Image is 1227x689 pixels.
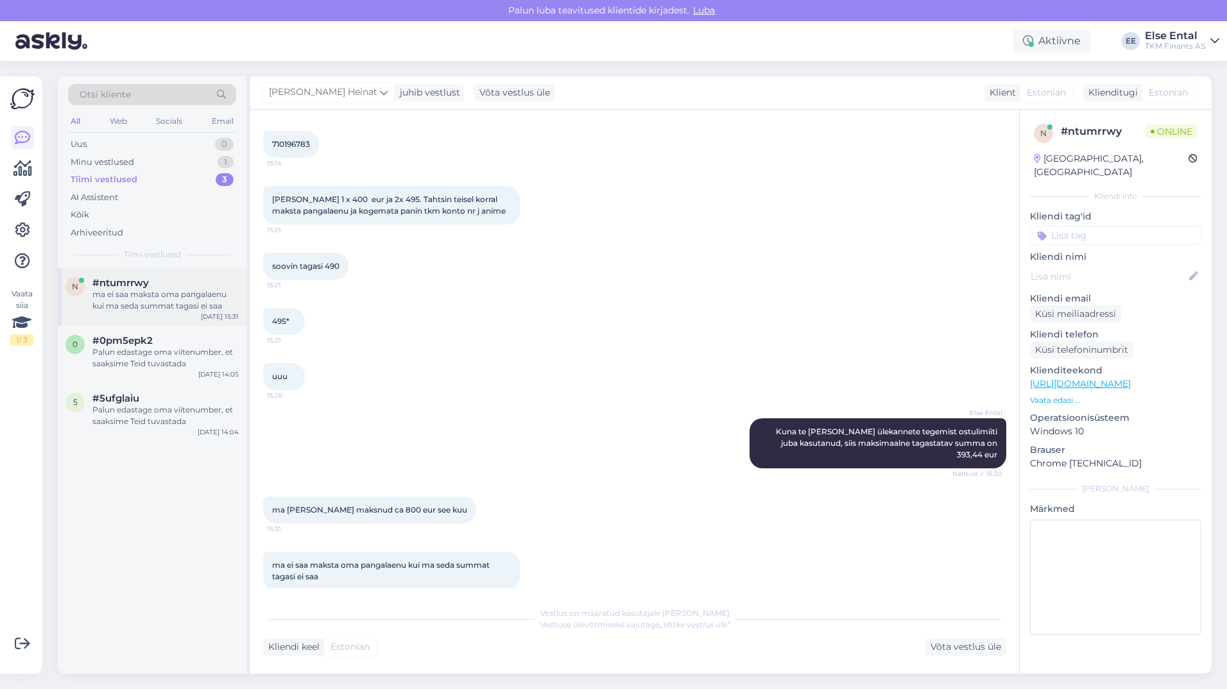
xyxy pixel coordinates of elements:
div: [GEOGRAPHIC_DATA], [GEOGRAPHIC_DATA] [1034,152,1188,179]
div: Palun edastage oma viitenumber, et saaksime Teid tuvastada [92,346,239,370]
div: Klient [984,86,1016,99]
span: Vestluse ülevõtmiseks vajutage [540,620,730,629]
div: [PERSON_NAME] [1030,483,1201,495]
p: Brauser [1030,443,1201,457]
div: EE [1122,32,1140,50]
div: # ntumrrwy [1061,124,1145,139]
div: Võta vestlus üle [925,638,1006,656]
span: 15:21 [267,280,315,290]
span: [PERSON_NAME] Heinat [269,85,377,99]
p: Operatsioonisüsteem [1030,411,1201,425]
span: n [1040,128,1047,138]
div: Palun edastage oma viitenumber, et saaksime Teid tuvastada [92,404,239,427]
span: #0pm5epk2 [92,335,153,346]
span: 0 [73,339,78,349]
div: Uus [71,138,87,151]
span: Estonian [1027,86,1066,99]
div: Minu vestlused [71,156,134,169]
p: Vaata edasi ... [1030,395,1201,406]
div: juhib vestlust [395,86,460,99]
span: Online [1145,124,1197,139]
span: Nähtud ✓ 15:30 [952,469,1002,479]
span: #ntumrrwy [92,277,149,289]
div: ma ei saa maksta oma pangalaenu kui ma seda summat tagasi ei saa [92,289,239,312]
div: Email [209,113,236,130]
div: Võta vestlus üle [474,84,555,101]
div: [DATE] 14:04 [198,427,239,437]
div: All [68,113,83,130]
p: Kliendi email [1030,292,1201,305]
p: Windows 10 [1030,425,1201,438]
span: 15:31 [267,524,315,534]
span: Estonian [1149,86,1188,99]
div: TKM Finants AS [1145,41,1205,51]
span: soovin tagasi 490 [272,261,339,271]
p: Chrome [TECHNICAL_ID] [1030,457,1201,470]
span: Kuna te [PERSON_NAME] ülekannete tegemist ostulimiiti juba kasutanud, siis maksimaalne tagastatav... [776,427,999,459]
p: Kliendi telefon [1030,328,1201,341]
span: Luba [689,4,719,16]
div: Tiimi vestlused [71,173,137,186]
div: 1 [218,156,234,169]
div: Socials [153,113,185,130]
div: AI Assistent [71,191,118,204]
div: Kõik [71,208,89,221]
span: ma [PERSON_NAME] maksnud ca 800 eur see kuu [272,505,467,515]
input: Lisa tag [1030,226,1201,245]
a: Else EntalTKM Finants AS [1145,31,1219,51]
p: Kliendi tag'id [1030,210,1201,223]
div: Aktiivne [1013,30,1091,53]
div: 3 [216,173,234,186]
i: „Võtke vestlus üle” [660,620,730,629]
img: Askly Logo [10,87,35,111]
p: Klienditeekond [1030,364,1201,377]
div: Kliendi keel [263,640,320,654]
div: [DATE] 15:31 [201,312,239,321]
span: 15:28 [267,391,315,400]
span: Estonian [330,640,370,654]
span: uuu [272,371,287,381]
p: Märkmed [1030,502,1201,516]
div: Klienditugi [1083,86,1138,99]
div: Web [107,113,130,130]
div: 1 / 3 [10,334,33,346]
span: Otsi kliente [80,88,131,101]
span: [PERSON_NAME] 1 x 400 eur ja 2x 495. Tahtsin teisel korral maksta pangalaenu ja kogemata panin tk... [272,194,506,216]
span: 15:14 [267,158,315,168]
div: Küsi telefoninumbrit [1030,341,1133,359]
div: Kliendi info [1030,191,1201,202]
div: 0 [215,138,234,151]
span: Else Ental [954,408,1002,418]
span: ma ei saa maksta oma pangalaenu kui ma seda summat tagasi ei saa [272,560,492,581]
p: Kliendi nimi [1030,250,1201,264]
div: Vaata siia [10,288,33,346]
input: Lisa nimi [1031,269,1187,284]
div: Küsi meiliaadressi [1030,305,1121,323]
div: [DATE] 14:05 [198,370,239,379]
span: n [72,282,78,291]
a: [URL][DOMAIN_NAME] [1030,378,1131,389]
span: 710196783 [272,139,310,149]
div: Arhiveeritud [71,226,123,239]
span: Tiimi vestlused [124,249,181,260]
span: 15:21 [267,336,315,345]
div: Else Ental [1145,31,1205,41]
span: #5ufglaiu [92,393,139,404]
span: 15:21 [267,225,315,235]
span: 5 [73,397,78,407]
span: Vestlus on määratud kasutajale [PERSON_NAME] [540,608,730,618]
